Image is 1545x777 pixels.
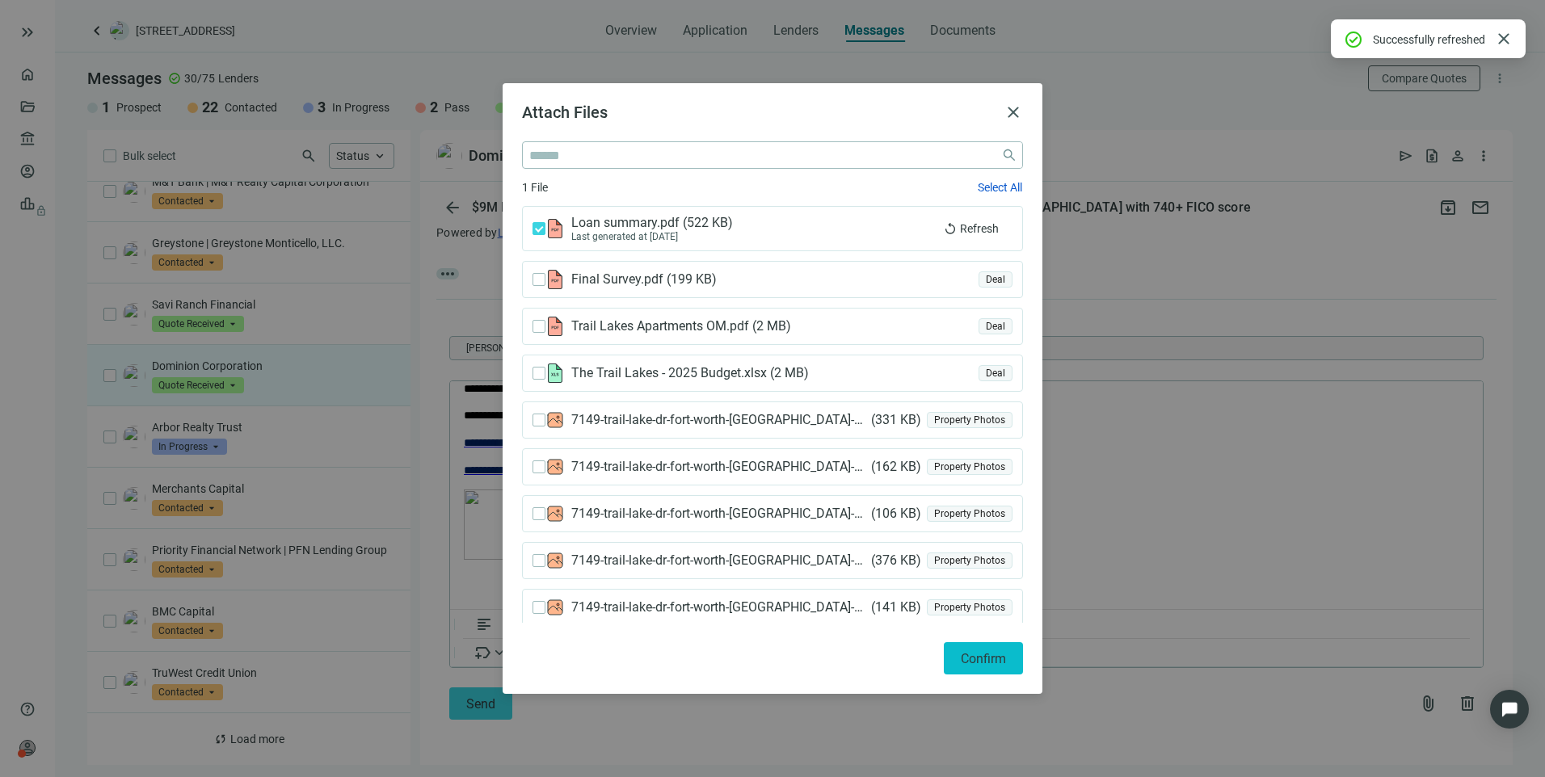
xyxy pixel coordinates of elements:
[927,459,1012,476] div: Property Photos
[868,599,920,615] span: ( 141 KB )
[961,651,1006,666] span: Confirm
[1494,29,1513,48] span: close
[960,222,999,235] span: Refresh
[14,108,125,178] img: e45edcd5-9b9c-47d2-b9d6-5fda87d7a6bf
[979,318,1012,335] div: Deal
[571,271,716,288] span: Final Survey.pdf
[868,412,920,428] span: ( 331 KB )
[571,412,920,428] span: 7149-trail-lake-dr-fort-worth-[GEOGRAPHIC_DATA]-76133-MLS-1.jpg
[1004,103,1023,122] button: close
[927,599,1012,616] div: Property Photos
[868,459,920,475] span: ( 162 KB )
[663,271,716,288] span: ( 199 KB )
[571,215,732,231] span: Loan summary.pdf
[944,642,1023,674] button: Confirm
[977,180,1023,195] button: Select All
[522,178,548,196] span: 1 File
[978,181,1022,194] span: Select All
[927,552,1012,569] div: Property Photos
[571,365,819,381] span: The Trail Lakes - 2025 Budget.xlsx
[522,103,608,122] span: Attach Files
[767,365,819,381] span: ( 2 MB )
[571,231,732,242] div: Last generated at [DATE]
[868,506,920,522] span: ( 106 KB )
[979,271,1012,288] div: Deal
[571,459,920,475] span: 7149-trail-lake-dr-fort-worth-[GEOGRAPHIC_DATA]-76133-MLS-14.jpg
[571,552,920,569] span: 7149-trail-lake-dr-fort-worth-[GEOGRAPHIC_DATA]-76133-MLS-4.jpg
[680,215,732,231] span: ( 522 KB )
[749,318,802,334] span: ( 2 MB )
[571,318,802,334] span: Trail Lakes Apartments OM.pdf
[1344,30,1363,49] span: check_circle
[927,506,1012,523] div: Property Photos
[571,506,920,522] span: 7149-trail-lake-dr-fort-worth-[GEOGRAPHIC_DATA]-76133-MLS-16.jpg
[927,412,1012,429] div: Property Photos
[571,599,920,615] span: 7149-trail-lake-dr-fort-worth-[GEOGRAPHIC_DATA]-76133-MLS-7.jpg
[1490,690,1529,729] div: Open Intercom Messenger
[930,216,1012,241] button: replayRefresh
[1373,30,1485,48] div: Successfully refreshed
[1495,30,1513,48] a: Close
[979,365,1012,382] div: Deal
[944,222,957,235] span: replay
[868,552,920,569] span: ( 376 KB )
